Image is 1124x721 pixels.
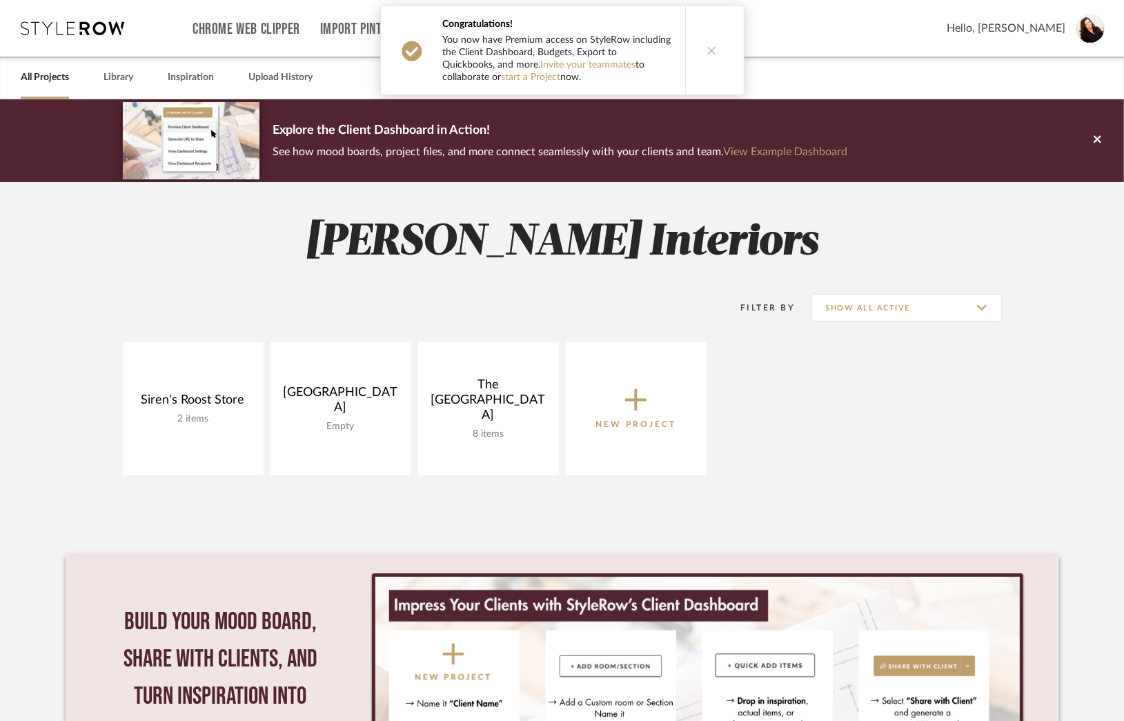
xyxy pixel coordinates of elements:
h2: [PERSON_NAME] Interiors [66,217,1059,268]
a: Invite your teammates [541,60,636,70]
a: Inspiration [168,68,214,87]
p: Explore the Client Dashboard in Action! [273,120,848,142]
div: Filter By [723,301,796,315]
a: start a Project [502,72,561,82]
a: View Example Dashboard [724,146,848,157]
span: You now have Premium access on StyleRow including the Client Dashboard, Budgets, Export to Quickb... [443,35,671,82]
a: Chrome Web Clipper [193,23,300,35]
p: See how mood boards, project files, and more connect seamlessly with your clients and team. [273,142,848,161]
a: Library [103,68,133,87]
span: Hello, [PERSON_NAME] [947,20,1065,37]
a: Upload History [248,68,313,87]
a: All Projects [21,68,69,87]
div: The [GEOGRAPHIC_DATA] [429,377,548,428]
img: d5d033c5-7b12-40c2-a960-1ecee1989c38.png [123,102,259,179]
div: Empty [282,421,400,433]
div: [GEOGRAPHIC_DATA] [282,385,400,421]
div: Congratulations! [443,17,671,31]
img: avatar [1076,14,1105,43]
a: Import Pinterest [320,23,413,35]
p: New Project [595,417,676,431]
div: Siren's Roost Store [134,393,253,413]
button: New Project [566,342,707,475]
div: 8 items [429,428,548,440]
div: 2 items [134,413,253,425]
